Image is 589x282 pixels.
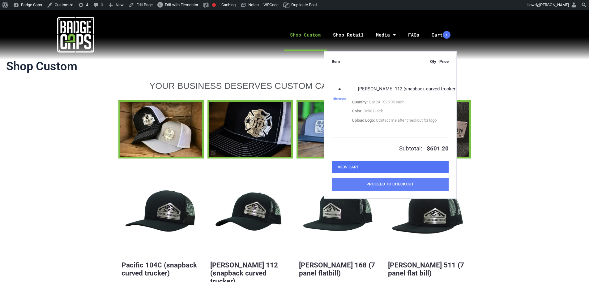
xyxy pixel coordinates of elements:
a: View Cart [332,161,449,173]
button: (Remove) [333,96,346,102]
span: Upload Logo: [352,118,375,123]
a: [PERSON_NAME] 168 (7 panel flatbill) [299,261,375,277]
img: BadgeCaps - Richardson 112 [338,88,341,91]
span: $601.20 [427,145,449,152]
iframe: Chat Widget [558,252,589,282]
div: Focus keyphrase not set [212,3,216,7]
span: YOUR BUSINESS DESERVES CUSTOM CAPS THAT [149,81,364,91]
span: Edit with Elementor [165,2,198,7]
a: [PERSON_NAME] 112 (snapback curved trucker) [352,82,463,96]
a: Shop Retail [327,19,370,51]
a: FAQs [402,19,425,51]
h1: Shop Custom [6,59,583,74]
a: FFD BadgeCaps Fire Department Custom unique apparel [207,100,293,158]
nav: Menu [151,19,589,51]
span: Subtotal: [332,145,422,152]
span: Color: [352,109,363,113]
div: Price [439,59,449,68]
a: Media [370,19,402,51]
button: BadgeCaps - Richardson 511 [388,174,467,254]
span: Solid Black [364,109,383,113]
a: [PERSON_NAME] 511 (7 panel flat bill) [388,261,464,277]
img: badgecaps white logo with green acccent [57,16,94,53]
span: Quantity: [352,100,368,104]
a: Cart1 [425,19,457,51]
div: Qty [424,59,436,68]
button: BadgeCaps - Pacific 104C [122,174,201,254]
a: Pacific 104C (snapback curved trucker) [122,261,197,277]
a: Shop Custom [284,19,327,51]
a: YOUR BUSINESS DESERVES CUSTOM CAPS THAT STAND OUT! [122,80,468,91]
span: [PERSON_NAME] [539,2,569,7]
div: Item [332,59,424,68]
button: Proceed to Checkout [332,178,449,191]
span: Contact me after checkout for logo [376,118,437,123]
button: BadgeCaps - Richardson 112 [210,174,290,254]
span: Qty 24 - $25.05 each [369,100,404,104]
button: BadgeCaps - Richardson 168 [299,174,378,254]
